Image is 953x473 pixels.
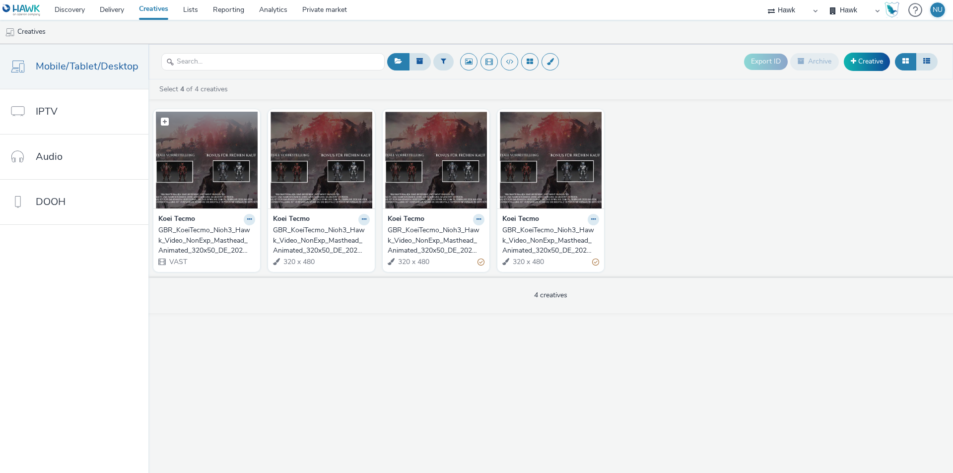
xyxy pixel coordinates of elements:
a: GBR_KoeiTecmo_Nioh3_Hawk_Video_NonExp_Masthead_Animated_320x50_DE_20251001 (copy) [273,225,370,256]
div: NU [933,2,943,17]
span: Mobile/Tablet/Desktop [36,59,138,73]
strong: Koei Tecmo [273,214,310,225]
a: GBR_KoeiTecmo_Nioh3_Hawk_Video_NonExp_Masthead_Animated_320x50_DE_20251001 [502,225,599,256]
img: undefined Logo [2,4,41,16]
span: 320 x 480 [397,257,429,267]
div: Partially valid [592,257,599,267]
img: Hawk Academy [885,2,899,18]
img: GBR_KoeiTecmo_Nioh3_Hawk_Video_NonExp_Masthead_Animated_320x50_DE_20251001 (copy) visual [271,112,372,208]
a: Hawk Academy [885,2,903,18]
img: GBR_KoeiTecmo_Nioh3_Hawk_Video_NonExp_Masthead_Animated_320x50_DE_20251001 visual [500,112,602,208]
div: GBR_KoeiTecmo_Nioh3_Hawk_Video_NonExp_Masthead_Animated_320x50_DE_20251001 (copy) [388,225,480,256]
div: GBR_KoeiTecmo_Nioh3_Hawk_Video_NonExp_Masthead_Animated_320x50_DE_20251001 [502,225,595,256]
strong: Koei Tecmo [388,214,424,225]
strong: Koei Tecmo [158,214,195,225]
input: Search... [161,53,385,70]
a: GBR_KoeiTecmo_Nioh3_Hawk_Video_NonExp_Masthead_Animated_320x50_DE_20251001 [158,225,255,256]
div: GBR_KoeiTecmo_Nioh3_Hawk_Video_NonExp_Masthead_Animated_320x50_DE_20251001 (copy) [273,225,366,256]
button: Table [916,53,938,70]
button: Archive [790,53,839,70]
span: 320 x 480 [282,257,315,267]
img: GBR_KoeiTecmo_Nioh3_Hawk_Video_NonExp_Masthead_Animated_320x50_DE_20251001 visual [156,112,258,208]
div: Partially valid [477,257,484,267]
span: 320 x 480 [512,257,544,267]
span: VAST [168,257,187,267]
button: Export ID [744,54,788,69]
img: mobile [5,27,15,37]
div: GBR_KoeiTecmo_Nioh3_Hawk_Video_NonExp_Masthead_Animated_320x50_DE_20251001 [158,225,251,256]
span: 4 creatives [534,290,567,300]
a: Select of 4 creatives [158,84,232,94]
a: Creative [844,53,890,70]
span: IPTV [36,104,58,119]
strong: Koei Tecmo [502,214,539,225]
span: Audio [36,149,63,164]
strong: 4 [180,84,184,94]
button: Grid [895,53,916,70]
span: DOOH [36,195,66,209]
a: GBR_KoeiTecmo_Nioh3_Hawk_Video_NonExp_Masthead_Animated_320x50_DE_20251001 (copy) [388,225,484,256]
img: GBR_KoeiTecmo_Nioh3_Hawk_Video_NonExp_Masthead_Animated_320x50_DE_20251001 (copy) visual [385,112,487,208]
